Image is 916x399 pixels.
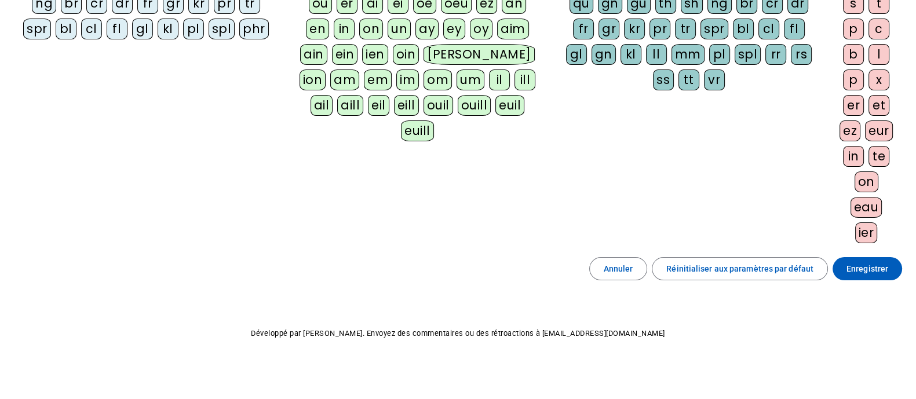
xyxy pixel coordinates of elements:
[497,19,529,39] div: aim
[598,19,619,39] div: gr
[362,44,388,65] div: ien
[868,95,889,116] div: et
[843,44,864,65] div: b
[457,69,484,90] div: um
[306,19,329,39] div: en
[158,19,178,39] div: kl
[672,44,705,65] div: mm
[646,44,667,65] div: ll
[735,44,761,65] div: spl
[843,19,864,39] div: p
[368,95,389,116] div: eil
[489,69,510,90] div: il
[846,262,888,276] span: Enregistrer
[784,19,805,39] div: fl
[239,19,269,39] div: phr
[396,69,419,90] div: im
[81,19,102,39] div: cl
[458,95,491,116] div: ouill
[566,44,587,65] div: gl
[649,19,670,39] div: pr
[840,120,860,141] div: ez
[9,327,907,341] p: Développé par [PERSON_NAME]. Envoyez des commentaires ou des rétroactions à [EMAIL_ADDRESS][DOMAI...
[470,19,492,39] div: oy
[209,19,235,39] div: spl
[424,95,453,116] div: ouil
[868,44,889,65] div: l
[300,69,326,90] div: ion
[334,19,355,39] div: in
[332,44,358,65] div: ein
[56,19,76,39] div: bl
[424,69,452,90] div: om
[183,19,204,39] div: pl
[23,19,51,39] div: spr
[855,222,878,243] div: ier
[364,69,392,90] div: em
[107,19,127,39] div: fl
[709,44,730,65] div: pl
[765,44,786,65] div: rr
[393,44,419,65] div: oin
[652,257,828,280] button: Réinitialiser aux paramètres par défaut
[424,44,534,65] div: [PERSON_NAME]
[868,69,889,90] div: x
[300,44,327,65] div: ain
[621,44,641,65] div: kl
[666,262,813,276] span: Réinitialiser aux paramètres par défaut
[843,95,864,116] div: er
[704,69,725,90] div: vr
[843,69,864,90] div: p
[604,262,633,276] span: Annuler
[868,146,889,167] div: te
[868,19,889,39] div: c
[573,19,594,39] div: fr
[833,257,902,280] button: Enregistrer
[624,19,645,39] div: kr
[495,95,524,116] div: euil
[733,19,754,39] div: bl
[443,19,465,39] div: ey
[865,120,893,141] div: eur
[401,120,433,141] div: euill
[589,257,648,280] button: Annuler
[394,95,419,116] div: eill
[851,197,882,218] div: eau
[132,19,153,39] div: gl
[330,69,359,90] div: am
[855,171,878,192] div: on
[311,95,333,116] div: ail
[758,19,779,39] div: cl
[843,146,864,167] div: in
[592,44,616,65] div: gn
[388,19,411,39] div: un
[514,69,535,90] div: ill
[359,19,383,39] div: on
[675,19,696,39] div: tr
[653,69,674,90] div: ss
[337,95,363,116] div: aill
[700,19,728,39] div: spr
[415,19,439,39] div: ay
[678,69,699,90] div: tt
[791,44,812,65] div: rs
